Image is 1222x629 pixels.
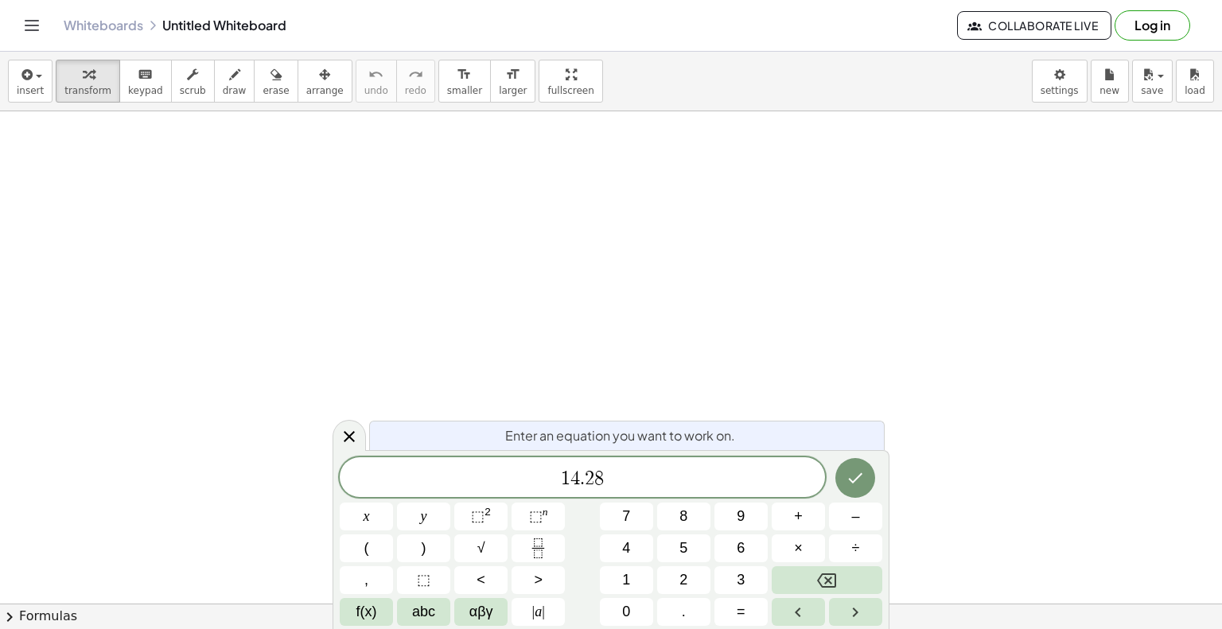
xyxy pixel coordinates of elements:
button: Times [772,534,825,562]
button: 0 [600,598,653,626]
span: 9 [737,506,745,527]
span: √ [477,538,485,559]
i: format_size [457,65,472,84]
span: arrange [306,85,344,96]
span: save [1141,85,1163,96]
span: 5 [679,538,687,559]
span: redo [405,85,426,96]
button: 2 [657,566,710,594]
button: Minus [829,503,882,530]
button: Right arrow [829,598,882,626]
button: save [1132,60,1173,103]
span: insert [17,85,44,96]
button: Plus [772,503,825,530]
span: Enter an equation you want to work on. [505,426,735,445]
button: Backspace [772,566,882,594]
button: 6 [714,534,768,562]
button: Absolute value [512,598,565,626]
i: undo [368,65,383,84]
span: 2 [679,569,687,591]
span: erase [263,85,289,96]
button: 7 [600,503,653,530]
button: 1 [600,566,653,594]
a: Whiteboards [64,17,143,33]
sup: n [543,506,548,518]
button: arrange [298,60,352,103]
button: load [1176,60,1214,103]
span: ) [422,538,426,559]
button: 5 [657,534,710,562]
span: 2 [585,469,594,488]
button: Superscript [512,503,565,530]
span: 3 [737,569,745,591]
button: y [397,503,450,530]
button: format_sizesmaller [438,60,491,103]
span: + [794,506,803,527]
button: Squared [454,503,508,530]
button: . [657,598,710,626]
button: redoredo [396,60,435,103]
span: 1 [561,469,570,488]
button: ) [397,534,450,562]
button: ( [340,534,393,562]
button: Collaborate Live [957,11,1111,40]
button: 3 [714,566,768,594]
button: Square root [454,534,508,562]
button: fullscreen [539,60,602,103]
button: 8 [657,503,710,530]
button: Fraction [512,534,565,562]
span: 0 [622,601,630,623]
span: transform [64,85,111,96]
span: scrub [180,85,206,96]
span: . [682,601,686,623]
button: Equals [714,598,768,626]
span: ⬚ [417,569,430,591]
button: new [1091,60,1129,103]
span: a [532,601,545,623]
span: Collaborate Live [971,18,1098,33]
button: Toggle navigation [19,13,45,38]
button: Greek alphabet [454,598,508,626]
span: undo [364,85,388,96]
span: > [534,569,543,591]
button: Greater than [512,566,565,594]
span: larger [499,85,527,96]
span: abc [412,601,435,623]
button: format_sizelarger [490,60,535,103]
button: Functions [340,598,393,626]
button: scrub [171,60,215,103]
sup: 2 [485,506,491,518]
button: Placeholder [397,566,450,594]
button: Done [835,458,875,498]
span: 1 [622,569,630,591]
button: , [340,566,393,594]
span: fullscreen [547,85,593,96]
span: new [1099,85,1119,96]
button: transform [56,60,120,103]
span: 8 [679,506,687,527]
span: × [794,538,803,559]
span: 4 [622,538,630,559]
span: 4 [570,469,580,488]
span: 8 [594,469,604,488]
span: | [542,604,545,619]
span: load [1185,85,1205,96]
button: x [340,503,393,530]
button: 9 [714,503,768,530]
span: keypad [128,85,163,96]
span: f(x) [356,601,377,623]
span: 7 [622,506,630,527]
button: 4 [600,534,653,562]
button: Less than [454,566,508,594]
span: 6 [737,538,745,559]
span: y [421,506,427,527]
span: – [851,506,859,527]
button: Left arrow [772,598,825,626]
span: ⬚ [471,508,485,524]
span: = [737,601,745,623]
button: Divide [829,534,882,562]
button: draw [214,60,255,103]
button: settings [1032,60,1088,103]
span: smaller [447,85,482,96]
span: ÷ [852,538,860,559]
